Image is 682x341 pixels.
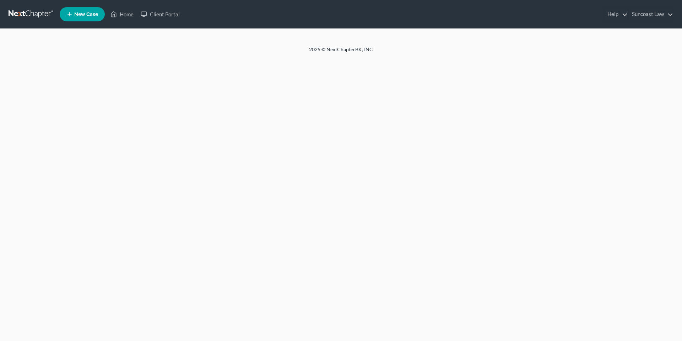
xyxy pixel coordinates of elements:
[137,8,183,21] a: Client Portal
[107,8,137,21] a: Home
[139,46,543,59] div: 2025 © NextChapterBK, INC
[604,8,628,21] a: Help
[60,7,105,21] new-legal-case-button: New Case
[628,8,673,21] a: Suncoast Law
